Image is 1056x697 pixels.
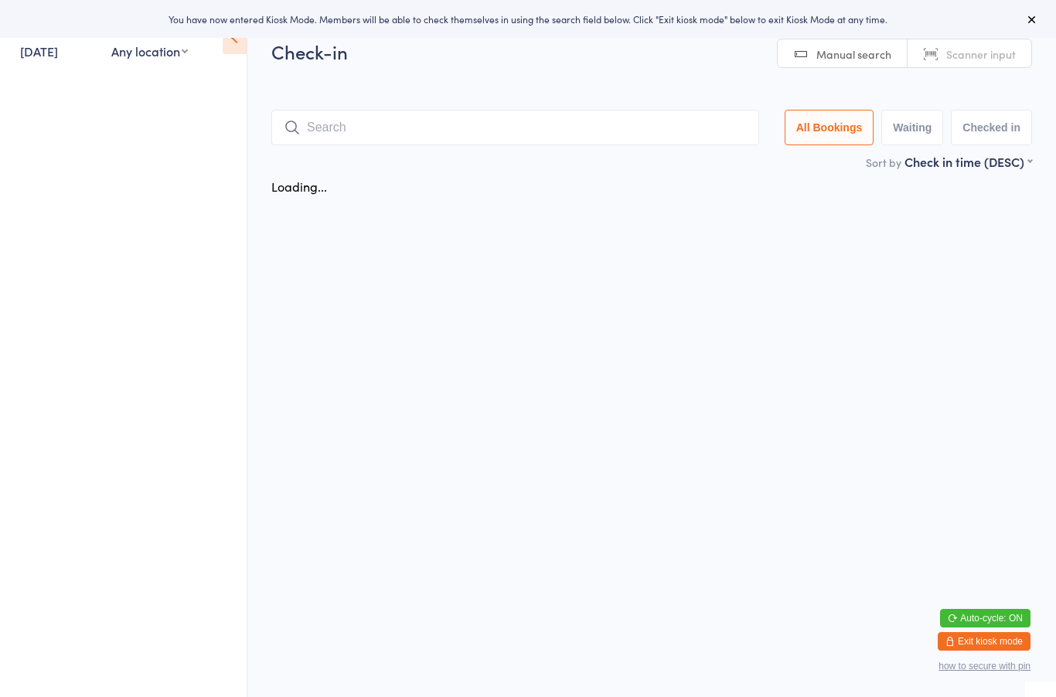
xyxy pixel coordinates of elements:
[951,110,1032,145] button: Checked in
[25,12,1031,25] div: You have now entered Kiosk Mode. Members will be able to check themselves in using the search fie...
[816,46,891,62] span: Manual search
[946,46,1016,62] span: Scanner input
[940,609,1030,627] button: Auto-cycle: ON
[881,110,943,145] button: Waiting
[20,42,58,59] a: [DATE]
[866,155,901,170] label: Sort by
[271,110,759,145] input: Search
[938,661,1030,671] button: how to secure with pin
[271,178,327,195] div: Loading...
[271,39,1032,64] h2: Check-in
[904,153,1032,170] div: Check in time (DESC)
[938,632,1030,651] button: Exit kiosk mode
[111,42,188,59] div: Any location
[785,110,874,145] button: All Bookings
